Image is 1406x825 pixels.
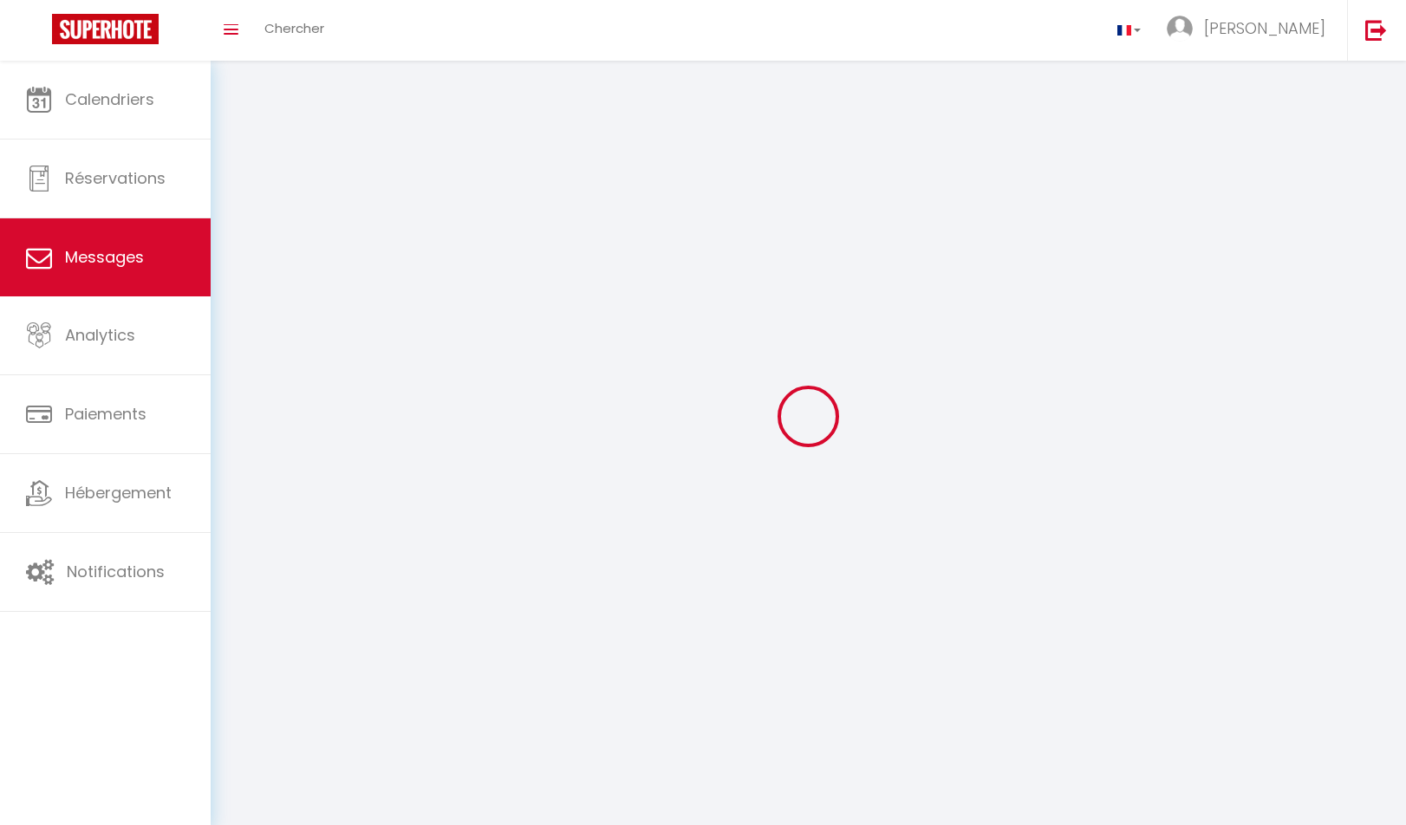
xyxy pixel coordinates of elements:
span: Chercher [264,19,324,37]
span: Calendriers [65,88,154,110]
span: Paiements [65,403,146,425]
img: ... [1167,16,1193,42]
img: logout [1365,19,1387,41]
span: Notifications [67,561,165,582]
span: Hébergement [65,482,172,503]
span: Messages [65,246,144,268]
img: Super Booking [52,14,159,44]
span: Réservations [65,167,166,189]
span: [PERSON_NAME] [1204,17,1325,39]
span: Analytics [65,324,135,346]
